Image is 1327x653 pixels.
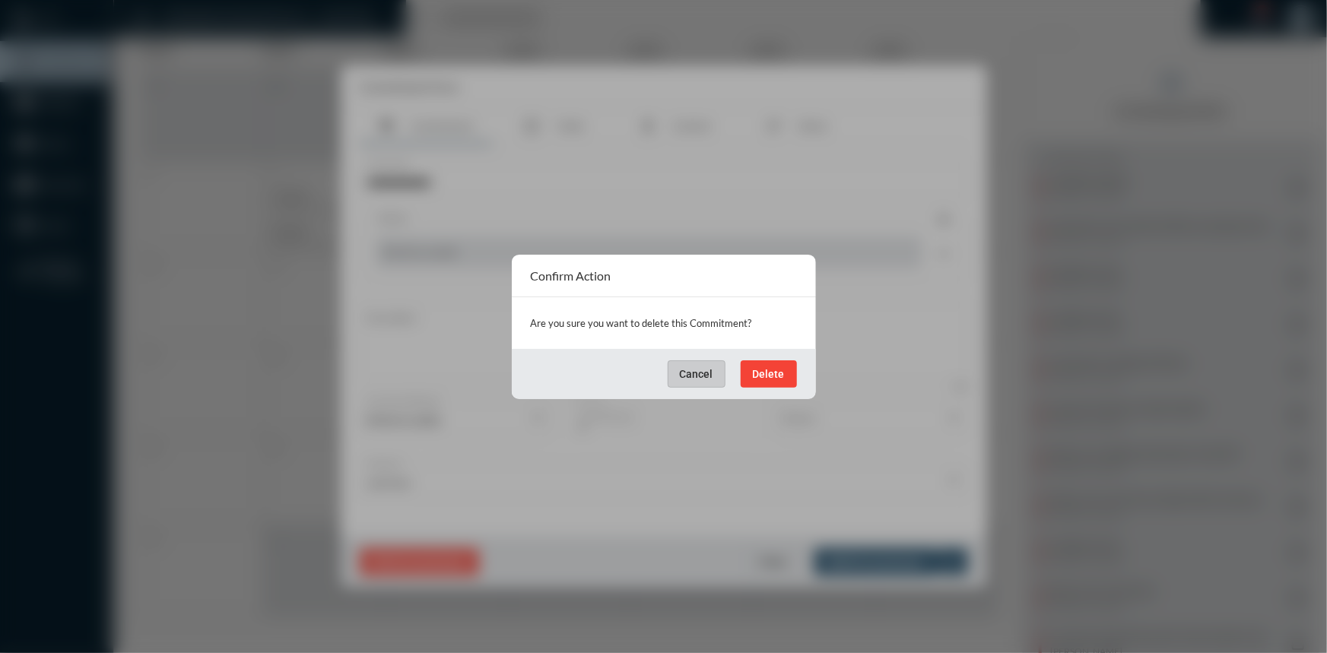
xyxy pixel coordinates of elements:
[680,368,713,380] span: Cancel
[531,312,797,334] p: Are you sure you want to delete this Commitment?
[668,360,725,388] button: Cancel
[753,368,785,380] span: Delete
[741,360,797,388] button: Delete
[531,268,611,283] h2: Confirm Action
